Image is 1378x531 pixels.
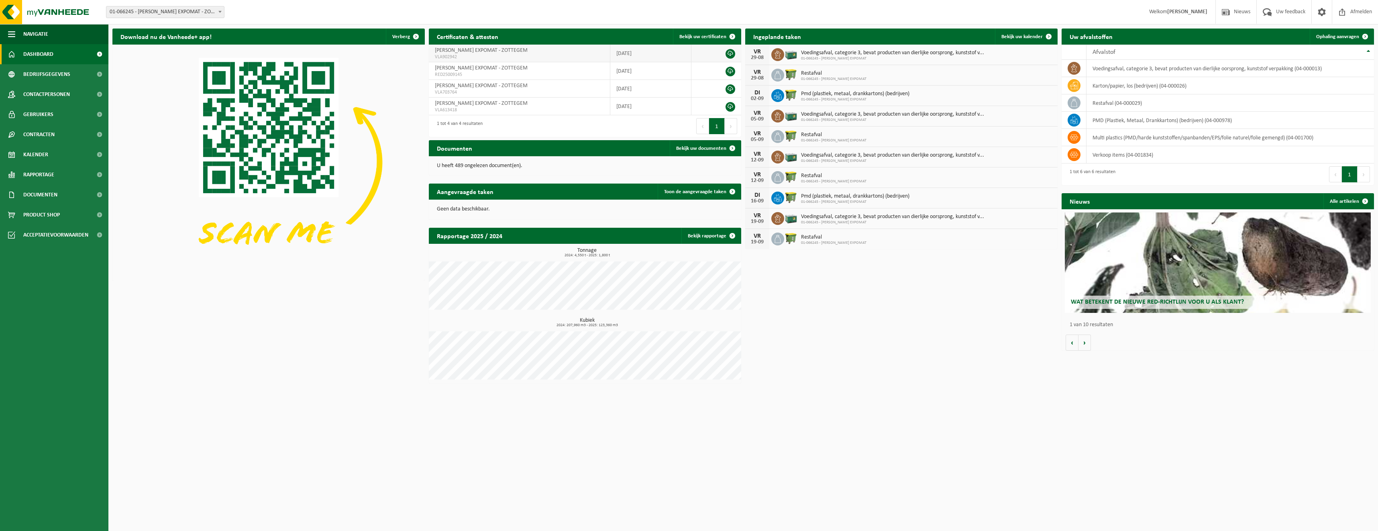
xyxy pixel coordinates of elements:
[801,111,984,118] span: Voedingsafval, categorie 3, bevat producten van dierlijke oorsprong, kunststof v...
[1071,299,1244,305] span: Wat betekent de nieuwe RED-richtlijn voor u als klant?
[749,76,765,81] div: 29-08
[435,54,604,60] span: VLA902942
[784,67,798,81] img: WB-1100-HPE-GN-50
[1078,335,1091,351] button: Volgende
[749,55,765,61] div: 29-08
[749,90,765,96] div: DI
[433,253,741,257] span: 2024: 4,550 t - 2025: 1,800 t
[749,151,765,157] div: VR
[1001,34,1043,39] span: Bekijk uw kalender
[749,96,765,102] div: 02-09
[106,6,224,18] span: 01-066245 - STEVENS EXPOMAT - ZOTTEGEM
[784,231,798,245] img: WB-1100-HPE-GN-50
[112,29,220,44] h2: Download nu de Vanheede+ app!
[801,241,866,245] span: 01-066245 - [PERSON_NAME] EXPOMAT
[610,98,691,115] td: [DATE]
[725,118,737,134] button: Next
[1093,49,1115,55] span: Afvalstof
[1323,193,1373,209] a: Alle artikelen
[437,163,733,169] p: U heeft 489 ongelezen document(en).
[749,157,765,163] div: 12-09
[709,118,725,134] button: 1
[784,211,798,225] img: PB-LB-0680-HPE-GN-01
[23,24,48,44] span: Navigatie
[23,84,70,104] span: Contactpersonen
[749,239,765,245] div: 19-09
[610,80,691,98] td: [DATE]
[23,125,55,145] span: Contracten
[784,88,798,102] img: WB-1100-HPE-GN-50
[801,193,909,200] span: Pmd (plastiek, metaal, drankkartons) (bedrijven)
[386,29,424,45] button: Verberg
[676,146,726,151] span: Bekijk uw documenten
[106,6,224,18] span: 01-066245 - STEVENS EXPOMAT - ZOTTEGEM
[23,145,48,165] span: Kalender
[392,34,410,39] span: Verberg
[801,50,984,56] span: Voedingsafval, categorie 3, bevat producten van dierlijke oorsprong, kunststof v...
[801,70,866,77] span: Restafval
[801,179,866,184] span: 01-066245 - [PERSON_NAME] EXPOMAT
[435,83,528,89] span: [PERSON_NAME] EXPOMAT - ZOTTEGEM
[435,65,528,71] span: [PERSON_NAME] EXPOMAT - ZOTTEGEM
[801,220,984,225] span: 01-066245 - [PERSON_NAME] EXPOMAT
[784,149,798,163] img: PB-LB-0680-HPE-GN-01
[749,110,765,116] div: VR
[1066,165,1115,183] div: 1 tot 6 van 6 resultaten
[23,44,53,64] span: Dashboard
[429,140,480,156] h2: Documenten
[801,118,984,123] span: 01-066245 - [PERSON_NAME] EXPOMAT
[801,173,866,179] span: Restafval
[801,234,866,241] span: Restafval
[112,45,425,279] img: Download de VHEPlus App
[749,198,765,204] div: 16-09
[437,206,733,212] p: Geen data beschikbaar.
[679,34,726,39] span: Bekijk uw certificaten
[433,323,741,327] span: 2024: 207,960 m3 - 2025: 123,360 m3
[23,225,88,245] span: Acceptatievoorwaarden
[433,248,741,257] h3: Tonnage
[433,318,741,327] h3: Kubiek
[429,184,501,199] h2: Aangevraagde taken
[784,47,798,61] img: PB-LB-0680-HPE-GN-01
[658,184,740,200] a: Toon de aangevraagde taken
[435,100,528,106] span: [PERSON_NAME] EXPOMAT - ZOTTEGEM
[1167,9,1207,15] strong: [PERSON_NAME]
[749,233,765,239] div: VR
[1062,29,1121,44] h2: Uw afvalstoffen
[1086,112,1374,129] td: PMD (Plastiek, Metaal, Drankkartons) (bedrijven) (04-000978)
[664,189,726,194] span: Toon de aangevraagde taken
[749,131,765,137] div: VR
[435,89,604,96] span: VLA703764
[1070,322,1370,328] p: 1 van 10 resultaten
[801,91,909,97] span: Pmd (plastiek, metaal, drankkartons) (bedrijven)
[673,29,740,45] a: Bekijk uw certificaten
[801,138,866,143] span: 01-066245 - [PERSON_NAME] EXPOMAT
[1086,94,1374,112] td: restafval (04-000029)
[749,212,765,219] div: VR
[801,56,984,61] span: 01-066245 - [PERSON_NAME] EXPOMAT
[23,104,53,125] span: Gebruikers
[801,77,866,82] span: 01-066245 - [PERSON_NAME] EXPOMAT
[1342,166,1358,182] button: 1
[1062,193,1098,209] h2: Nieuws
[1310,29,1373,45] a: Ophaling aanvragen
[670,140,740,156] a: Bekijk uw documenten
[610,62,691,80] td: [DATE]
[784,129,798,143] img: WB-1100-HPE-GN-50
[435,107,604,113] span: VLA613418
[749,49,765,55] div: VR
[1086,129,1374,146] td: multi plastics (PMD/harde kunststoffen/spanbanden/EPS/folie naturel/folie gemengd) (04-001700)
[1086,60,1374,77] td: voedingsafval, categorie 3, bevat producten van dierlijke oorsprong, kunststof verpakking (04-000...
[801,159,984,163] span: 01-066245 - [PERSON_NAME] EXPOMAT
[1065,212,1371,313] a: Wat betekent de nieuwe RED-richtlijn voor u als klant?
[749,116,765,122] div: 05-09
[745,29,809,44] h2: Ingeplande taken
[23,165,54,185] span: Rapportage
[610,45,691,62] td: [DATE]
[435,47,528,53] span: [PERSON_NAME] EXPOMAT - ZOTTEGEM
[435,71,604,78] span: RED25009145
[749,137,765,143] div: 05-09
[429,228,510,243] h2: Rapportage 2025 / 2024
[1358,166,1370,182] button: Next
[1086,146,1374,163] td: verkoop items (04-001834)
